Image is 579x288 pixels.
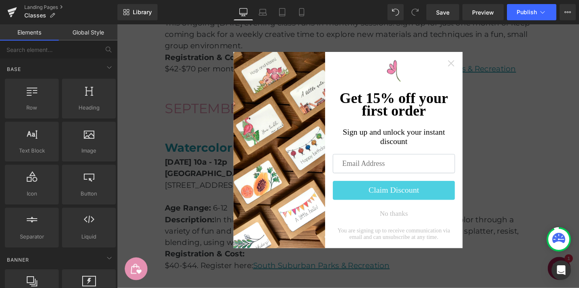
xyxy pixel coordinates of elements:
[117,4,158,20] a: New Library
[7,146,56,155] span: Text Block
[234,4,253,20] a: Desktop
[517,9,537,15] span: Publish
[6,256,30,264] span: Banner
[229,109,358,129] div: Sign up and unlock your instant discount
[6,65,22,73] span: Base
[279,197,309,205] div: No thanks
[551,260,571,280] div: Open Intercom Messenger
[292,4,311,20] a: Mobile
[387,4,404,20] button: Undo
[560,4,576,20] button: More
[64,103,113,112] span: Heading
[64,189,113,198] span: Button
[472,8,494,17] span: Preview
[64,146,113,155] span: Image
[350,37,358,45] a: Close widget
[59,24,117,41] a: Global Style
[229,166,358,186] button: Claim Discount
[229,215,358,229] div: You are signing up to receive communication via email and can unsubscribe at any time.
[133,9,152,16] span: Library
[253,4,272,20] a: Laptop
[24,12,46,19] span: Classes
[462,4,504,20] a: Preview
[229,72,358,99] h1: Get 15% off your first order
[272,4,292,20] a: Tablet
[407,4,423,20] button: Redo
[507,4,556,20] button: Publish
[281,37,306,62] img: xtzmnjzh9sivq5dmf31h69sq7p50
[64,232,113,241] span: Liquid
[7,103,56,112] span: Row
[7,232,56,241] span: Separator
[24,4,117,11] a: Landing Pages
[436,8,449,17] span: Save
[8,247,32,271] iframe: Button to open loyalty program pop-up
[7,189,56,198] span: Icon
[229,138,358,158] input: Email Address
